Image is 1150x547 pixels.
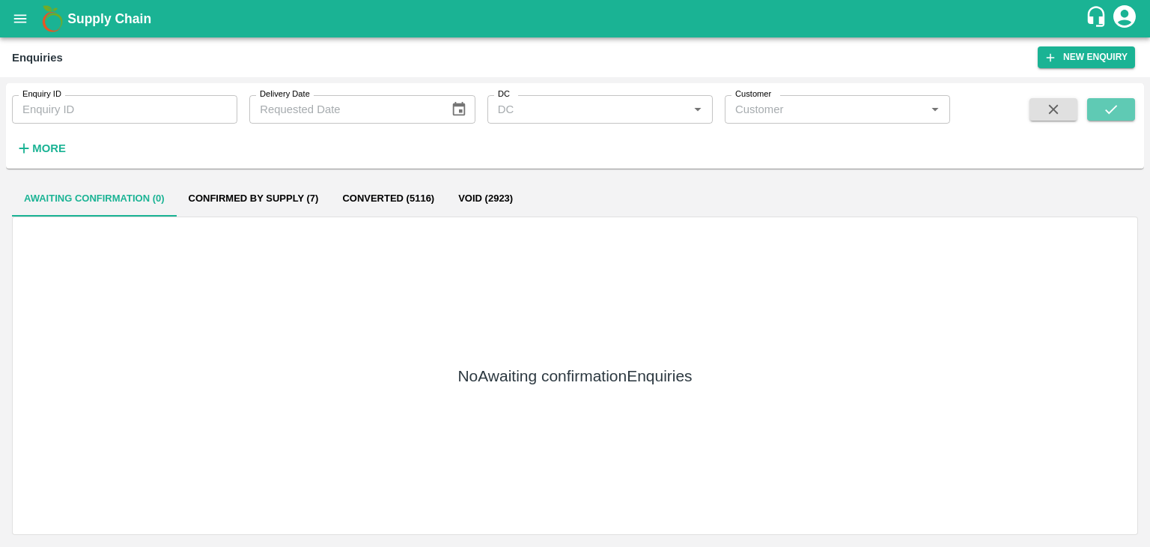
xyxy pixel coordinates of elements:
label: Customer [735,88,771,100]
strong: More [32,142,66,154]
div: customer-support [1085,5,1111,32]
button: Choose date [445,95,473,124]
input: Requested Date [249,95,439,124]
input: Customer [729,100,921,119]
button: Open [688,100,708,119]
b: Supply Chain [67,11,151,26]
button: Open [925,100,945,119]
a: Supply Chain [67,8,1085,29]
img: logo [37,4,67,34]
label: Enquiry ID [22,88,61,100]
button: New Enquiry [1038,46,1135,68]
div: Enquiries [12,48,63,67]
label: Delivery Date [260,88,310,100]
button: Converted (5116) [330,181,446,217]
button: More [12,136,70,161]
button: Awaiting confirmation (0) [12,181,177,217]
label: DC [498,88,510,100]
h5: No Awaiting confirmation Enquiries [457,366,692,387]
div: account of current user [1111,3,1138,34]
input: DC [492,100,684,119]
button: Confirmed by supply (7) [177,181,331,217]
button: open drawer [3,1,37,36]
button: Void (2923) [446,181,525,217]
input: Enquiry ID [12,95,237,124]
